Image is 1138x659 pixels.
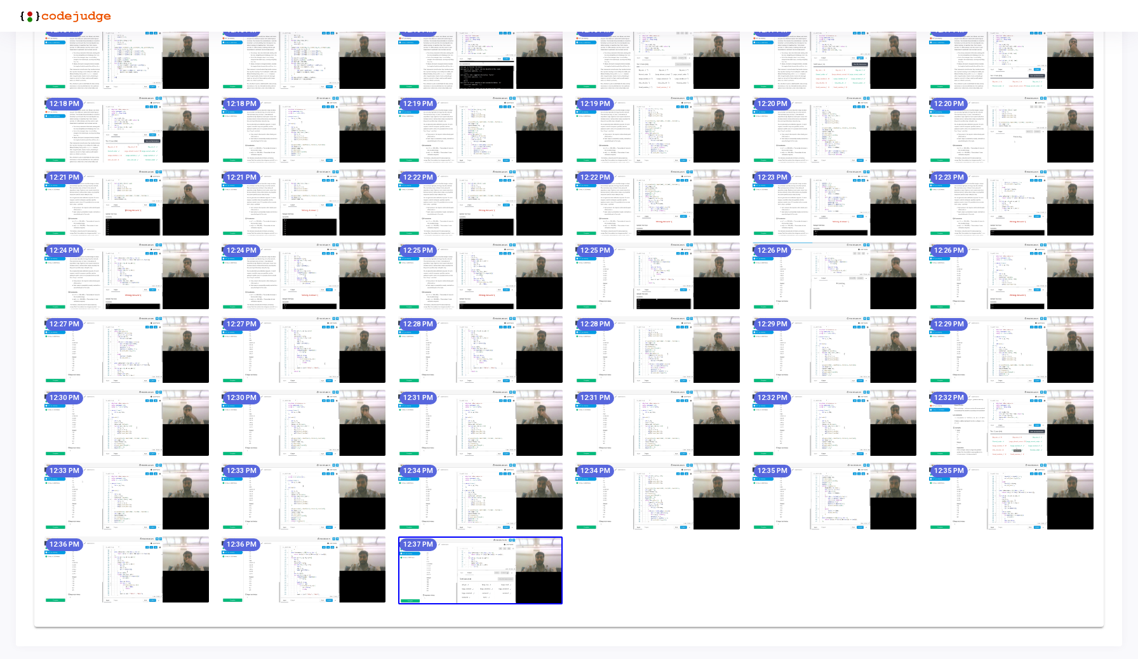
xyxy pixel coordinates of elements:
mat-chip: 12:18 PM [223,98,260,110]
img: screenshot-1758005422298.jpeg [753,96,917,163]
img: screenshot-1758005992256.jpeg [929,316,1094,383]
mat-chip: 12:26 PM [930,244,968,257]
mat-chip: 12:28 PM [399,318,437,331]
mat-chip: 12:34 PM [399,465,437,477]
img: screenshot-1758006322277.jpeg [753,463,917,529]
img: screenshot-1758005392275.jpeg [575,96,740,163]
img: screenshot-1758005182280.jpeg [398,22,563,89]
img: screenshot-1758006292298.jpeg [575,463,740,529]
mat-chip: 12:36 PM [46,538,83,551]
img: screenshot-1758005842248.jpeg [44,316,209,383]
img: screenshot-1758005512247.jpeg [222,170,386,236]
img: logo [16,3,111,29]
img: screenshot-1758006142283.jpeg [753,390,917,456]
img: screenshot-1758006232292.jpeg [222,463,386,529]
img: screenshot-1758006022264.jpeg [44,390,209,456]
img: screenshot-1758005272279.jpeg [929,22,1094,89]
img: screenshot-1758005632273.jpeg [929,170,1094,236]
img: screenshot-1758005362276.jpeg [398,96,563,163]
img: screenshot-1758005482265.jpeg [44,170,209,236]
mat-chip: 12:35 PM [754,465,791,477]
img: screenshot-1758005692260.jpeg [222,243,386,309]
mat-chip: 12:25 PM [577,244,614,257]
mat-chip: 12:30 PM [46,392,83,404]
img: screenshot-1758005662258.jpeg [44,243,209,309]
img: screenshot-1758005122283.jpeg [44,22,209,89]
img: screenshot-1758005812255.jpeg [929,243,1094,309]
img: screenshot-1758005332273.jpeg [222,96,386,163]
img: screenshot-1758006172280.jpeg [929,390,1094,456]
mat-chip: 12:22 PM [399,171,437,184]
mat-chip: 12:32 PM [754,392,791,404]
mat-chip: 12:20 PM [930,98,968,110]
mat-chip: 12:29 PM [754,318,791,331]
mat-chip: 12:23 PM [754,171,791,184]
img: screenshot-1758005152254.jpeg [222,22,386,89]
mat-chip: 12:30 PM [223,392,260,404]
mat-chip: 12:22 PM [577,171,614,184]
mat-chip: 12:28 PM [577,318,614,331]
mat-chip: 12:34 PM [577,465,614,477]
img: screenshot-1758006382299.jpeg [44,536,209,603]
img: screenshot-1758005722253.jpeg [398,243,563,309]
mat-chip: 12:23 PM [930,171,968,184]
mat-chip: 12:33 PM [223,465,260,477]
mat-chip: 12:24 PM [46,244,83,257]
mat-chip: 12:18 PM [46,98,83,110]
mat-chip: 12:19 PM [399,98,437,110]
img: screenshot-1758005212270.jpeg [575,22,740,89]
img: screenshot-1758005572264.jpeg [575,170,740,236]
mat-chip: 12:32 PM [930,392,968,404]
img: screenshot-1758006202299.jpeg [44,463,209,529]
mat-chip: 12:35 PM [930,465,968,477]
mat-chip: 12:33 PM [46,465,83,477]
mat-chip: 12:26 PM [754,244,791,257]
mat-chip: 12:20 PM [754,98,791,110]
img: screenshot-1758006082270.jpeg [398,390,563,456]
mat-chip: 12:27 PM [46,318,83,331]
mat-chip: 12:24 PM [223,244,260,257]
img: screenshot-1758006052264.jpeg [222,390,386,456]
img: screenshot-1758005782262.jpeg [753,243,917,309]
img: screenshot-1758006112271.jpeg [575,390,740,456]
mat-chip: 12:37 PM [399,538,437,551]
img: screenshot-1758005932281.jpeg [575,316,740,383]
img: screenshot-1758005302268.jpeg [44,96,209,163]
img: screenshot-1758006262262.jpeg [398,463,563,529]
img: screenshot-1758005602272.jpeg [753,170,917,236]
img: screenshot-1758005452303.jpeg [929,96,1094,163]
mat-chip: 12:36 PM [223,538,260,551]
mat-chip: 12:25 PM [399,244,437,257]
mat-chip: 12:29 PM [930,318,968,331]
mat-chip: 12:19 PM [577,98,614,110]
img: screenshot-1758006442289.jpeg [398,536,563,604]
img: screenshot-1758005902278.jpeg [398,316,563,383]
img: screenshot-1758005962276.jpeg [753,316,917,383]
mat-chip: 12:31 PM [577,392,614,404]
img: screenshot-1758005242283.jpeg [753,22,917,89]
mat-chip: 12:31 PM [399,392,437,404]
img: screenshot-1758006412292.jpeg [222,536,386,603]
img: screenshot-1758005872288.jpeg [222,316,386,383]
mat-chip: 12:21 PM [46,171,83,184]
img: screenshot-1758006352282.jpeg [929,463,1094,529]
mat-chip: 12:21 PM [223,171,260,184]
img: screenshot-1758005752250.jpeg [575,243,740,309]
img: screenshot-1758005542247.jpeg [398,170,563,236]
mat-chip: 12:27 PM [223,318,260,331]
